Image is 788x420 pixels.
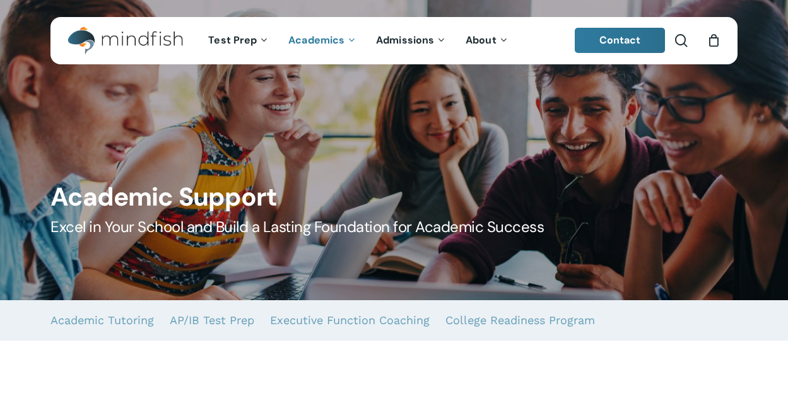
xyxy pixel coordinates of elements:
[50,182,738,213] h1: Academic Support
[575,28,666,53] a: Contact
[279,35,367,46] a: Academics
[456,35,519,46] a: About
[376,33,434,47] span: Admissions
[288,33,344,47] span: Academics
[367,35,456,46] a: Admissions
[50,300,154,341] a: Academic Tutoring
[199,35,279,46] a: Test Prep
[50,17,738,64] header: Main Menu
[270,300,430,341] a: Executive Function Coaching
[445,300,595,341] a: College Readiness Program
[599,33,641,47] span: Contact
[208,33,257,47] span: Test Prep
[199,17,518,64] nav: Main Menu
[466,33,497,47] span: About
[50,217,738,237] h5: Excel in Your School and Build a Lasting Foundation for Academic Success
[707,33,720,47] a: Cart
[170,300,254,341] a: AP/IB Test Prep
